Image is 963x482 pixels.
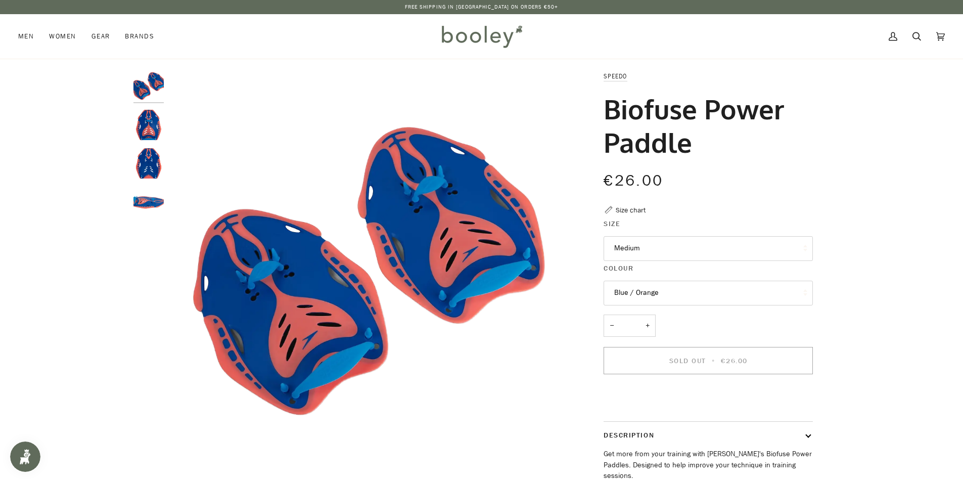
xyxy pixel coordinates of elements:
img: Speedo Biofuse Power Paddle Blue / Orange - Booley Galway [133,71,164,101]
span: • [709,356,718,366]
iframe: Button to open loyalty program pop-up [10,442,40,472]
div: Size chart [616,205,646,215]
button: − [604,315,620,337]
a: Speedo [604,72,627,80]
button: Description [604,422,813,449]
button: Sold Out • €26.00 [604,347,813,374]
span: Colour [604,263,633,274]
p: Get more from your training with [PERSON_NAME]'s Biofuse Power Paddles. Designed to help improve ... [604,449,813,481]
span: Gear [91,31,110,41]
img: Speedo Biofuse Power Paddle Blue / Orange - Booley Galway [133,187,164,217]
span: €26.00 [604,170,663,191]
p: Free Shipping in [GEOGRAPHIC_DATA] on Orders €50+ [405,3,559,11]
button: Blue / Orange [604,281,813,305]
a: Women [41,14,83,59]
input: Quantity [604,315,656,337]
a: Brands [117,14,162,59]
h1: Biofuse Power Paddle [604,92,805,159]
a: Men [18,14,41,59]
button: Medium [604,236,813,261]
span: Brands [125,31,154,41]
span: Men [18,31,34,41]
span: Size [604,218,620,229]
span: Women [49,31,76,41]
img: Speedo Biofuse Power Paddle Blue / Orange - Booley Galway [169,71,569,471]
img: Speedo Biofuse Power Paddle Blue / Orange - Booley Galway [133,110,164,140]
a: Gear [84,14,118,59]
img: Booley [437,22,526,51]
button: + [639,315,656,337]
span: Sold Out [669,356,706,366]
img: Speedo Biofuse Power Paddle Blue / Orange - Booley Galway [133,148,164,179]
span: €26.00 [721,356,747,366]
